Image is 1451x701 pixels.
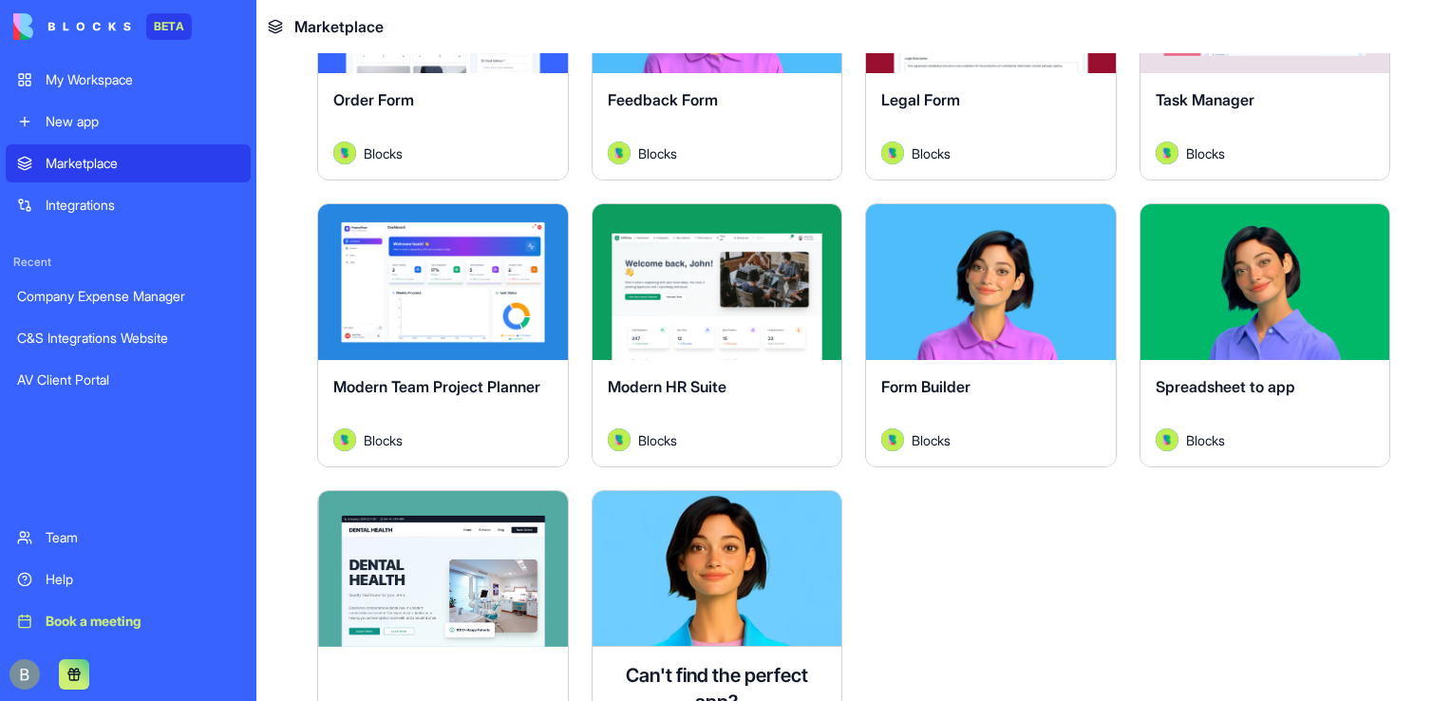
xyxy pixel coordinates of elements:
a: Modern Team Project PlannerAvatarBlocks [317,203,569,467]
span: Recent [6,255,251,270]
a: Book a meeting [6,602,251,640]
img: Avatar [333,428,356,451]
span: Form Builder [881,377,970,396]
a: Spreadsheet to appAvatarBlocks [1140,203,1391,467]
img: Avatar [881,142,904,164]
span: Spreadsheet to app [1156,377,1295,396]
div: Book a meeting [46,612,239,631]
div: BETA [146,13,192,40]
img: Avatar [608,142,631,164]
a: AV Client Portal [6,361,251,399]
a: Team [6,519,251,557]
span: Marketplace [294,15,384,38]
div: My Workspace [46,70,239,89]
a: Modern HR SuiteAvatarBlocks [592,203,843,467]
span: Blocks [1186,430,1225,450]
img: Avatar [1156,142,1178,164]
a: Help [6,560,251,598]
span: Blocks [638,143,677,163]
img: Avatar [333,142,356,164]
div: AV Client Portal [17,370,239,389]
img: Avatar [608,428,631,451]
span: Blocks [364,143,403,163]
img: ACg8ocIug40qN1SCXJiinWdltW7QsPxROn8ZAVDlgOtPD8eQfXIZmw=s96-c [9,659,40,690]
a: Form BuilderAvatarBlocks [865,203,1117,467]
span: Legal Form [881,90,960,109]
img: Avatar [881,428,904,451]
a: New app [6,103,251,141]
div: New app [46,112,239,131]
span: Feedback Form [608,90,718,109]
div: Company Expense Manager [17,287,239,306]
span: Blocks [912,430,951,450]
img: Avatar [1156,428,1178,451]
span: Order Form [333,90,414,109]
a: Marketplace [6,144,251,182]
div: Team [46,528,239,547]
a: My Workspace [6,61,251,99]
img: Ella AI assistant [593,491,842,646]
span: Modern Team Project Planner [333,377,540,396]
div: Help [46,570,239,589]
span: Task Manager [1156,90,1254,109]
span: Blocks [912,143,951,163]
div: Marketplace [46,154,239,173]
span: Blocks [1186,143,1225,163]
a: BETA [13,13,192,40]
span: Modern HR Suite [608,377,726,396]
span: Blocks [638,430,677,450]
div: C&S Integrations Website [17,329,239,348]
a: Company Expense Manager [6,277,251,315]
div: Integrations [46,196,239,215]
span: Blocks [364,430,403,450]
a: Integrations [6,186,251,224]
img: logo [13,13,131,40]
a: C&S Integrations Website [6,319,251,357]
